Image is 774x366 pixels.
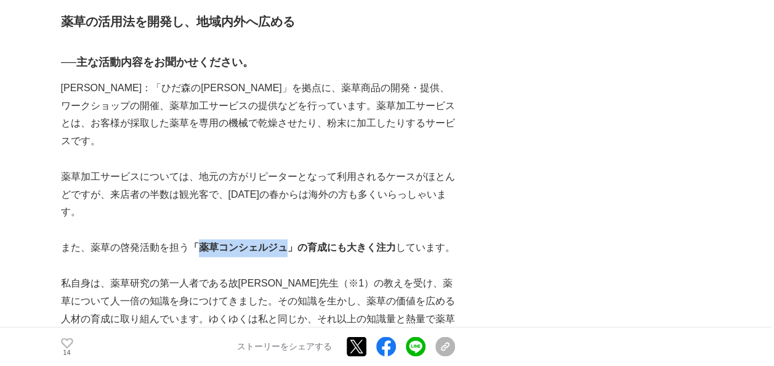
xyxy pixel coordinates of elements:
p: 14 [61,349,73,356]
strong: 「薬草コンシェルジュ」の育成にも大きく注力 [189,242,396,253]
p: ストーリーをシェアする [237,341,332,352]
p: [PERSON_NAME]：「ひだ森の[PERSON_NAME]」を拠点に、薬草商品の開発・提供、ワークショップの開催、薬草加工サービスの提供などを行っています。薬草加工サービスとは、お客様が採... [61,79,455,150]
p: 私自身は、薬草研究の第一人者である故[PERSON_NAME]先生（※1）の教えを受け、薬草について人一倍の知識を身につけてきました。その知識を生かし、薬草の価値を広める人材の育成に取り組んでい... [61,275,455,346]
p: 薬草加工サービスについては、地元の方がリピーターとなって利用されるケースがほとんどですが、来店者の半数は観光客で、[DATE]の春からは海外の方も多くいらっしゃいます。 [61,168,455,221]
h2: 薬草の活用法を開発し、地域内外へ広める [61,12,455,31]
h3: ──主な活動内容をお聞かせください。 [61,54,455,71]
p: また、薬草の啓発活動を担う しています。 [61,239,455,257]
